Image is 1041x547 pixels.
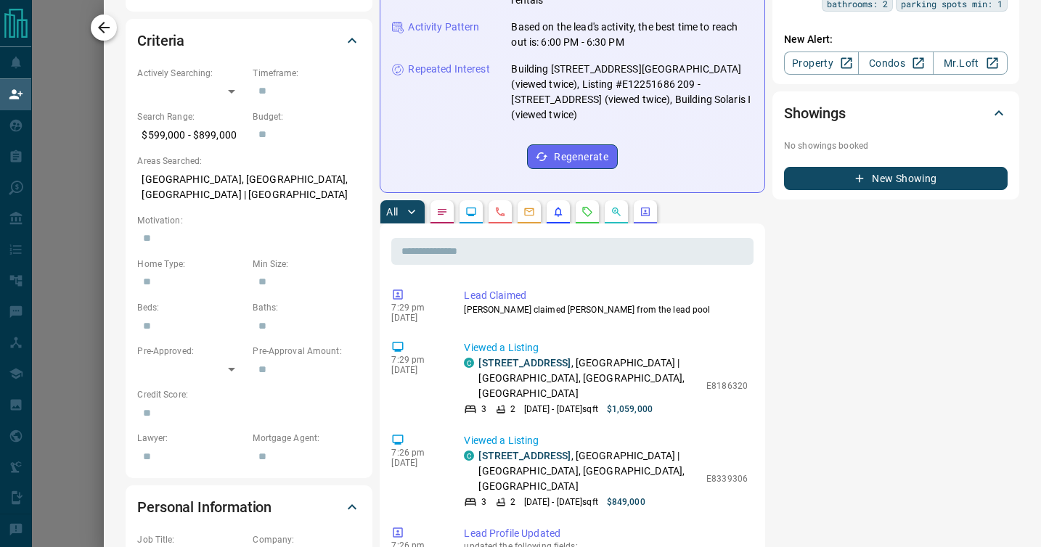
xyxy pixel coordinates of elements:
[607,495,645,509] p: $849,000
[391,458,442,468] p: [DATE]
[478,448,699,494] p: , [GEOGRAPHIC_DATA] | [GEOGRAPHIC_DATA], [GEOGRAPHIC_DATA], [GEOGRAPHIC_DATA]
[137,168,361,207] p: [GEOGRAPHIC_DATA], [GEOGRAPHIC_DATA], [GEOGRAPHIC_DATA] | [GEOGRAPHIC_DATA]
[137,29,184,52] h2: Criteria
[137,345,245,358] p: Pre-Approved:
[137,533,245,546] p: Job Title:
[510,495,515,509] p: 2
[706,472,748,485] p: E8339306
[523,206,535,218] svg: Emails
[436,206,448,218] svg: Notes
[464,451,474,461] div: condos.ca
[607,403,653,416] p: $1,059,000
[464,303,748,316] p: [PERSON_NAME] claimed [PERSON_NAME] from the lead pool
[511,20,753,50] p: Based on the lead's activity, the best time to reach out is: 6:00 PM - 6:30 PM
[478,357,571,369] a: [STREET_ADDRESS]
[137,490,361,525] div: Personal Information
[784,167,1008,190] button: New Showing
[481,403,486,416] p: 3
[253,533,361,546] p: Company:
[408,62,489,77] p: Repeated Interest
[408,20,479,35] p: Activity Pattern
[481,495,486,509] p: 3
[137,432,245,445] p: Lawyer:
[137,214,361,227] p: Motivation:
[137,67,245,80] p: Actively Searching:
[784,139,1008,152] p: No showings booked
[527,144,618,169] button: Regenerate
[464,526,748,541] p: Lead Profile Updated
[137,258,245,271] p: Home Type:
[391,355,442,365] p: 7:29 pm
[464,358,474,368] div: condos.ca
[465,206,477,218] svg: Lead Browsing Activity
[478,355,699,401] p: , [GEOGRAPHIC_DATA] | [GEOGRAPHIC_DATA], [GEOGRAPHIC_DATA], [GEOGRAPHIC_DATA]
[478,450,571,461] a: [STREET_ADDRESS]
[933,52,1008,75] a: Mr.Loft
[858,52,933,75] a: Condos
[511,62,753,123] p: Building [STREET_ADDRESS][GEOGRAPHIC_DATA] (viewed twice), Listing #E12251686 209 - [STREET_ADDRE...
[784,32,1008,47] p: New Alert:
[137,301,245,314] p: Beds:
[253,432,361,445] p: Mortgage Agent:
[524,403,598,416] p: [DATE] - [DATE] sqft
[552,206,564,218] svg: Listing Alerts
[611,206,622,218] svg: Opportunities
[137,110,245,123] p: Search Range:
[253,301,361,314] p: Baths:
[253,110,361,123] p: Budget:
[581,206,593,218] svg: Requests
[494,206,506,218] svg: Calls
[253,67,361,80] p: Timeframe:
[784,52,859,75] a: Property
[137,388,361,401] p: Credit Score:
[640,206,651,218] svg: Agent Actions
[137,23,361,58] div: Criteria
[391,448,442,458] p: 7:26 pm
[706,379,748,392] p: E8186320
[464,433,748,448] p: Viewed a Listing
[253,345,361,358] p: Pre-Approval Amount:
[137,495,272,519] h2: Personal Information
[137,123,245,147] p: $599,000 - $899,000
[510,403,515,416] p: 2
[391,313,442,323] p: [DATE]
[253,258,361,271] p: Min Size:
[464,288,748,303] p: Lead Claimed
[391,303,442,313] p: 7:29 pm
[386,207,398,217] p: All
[137,155,361,168] p: Areas Searched:
[464,340,748,355] p: Viewed a Listing
[784,102,846,125] h2: Showings
[391,365,442,375] p: [DATE]
[524,495,598,509] p: [DATE] - [DATE] sqft
[784,96,1008,131] div: Showings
